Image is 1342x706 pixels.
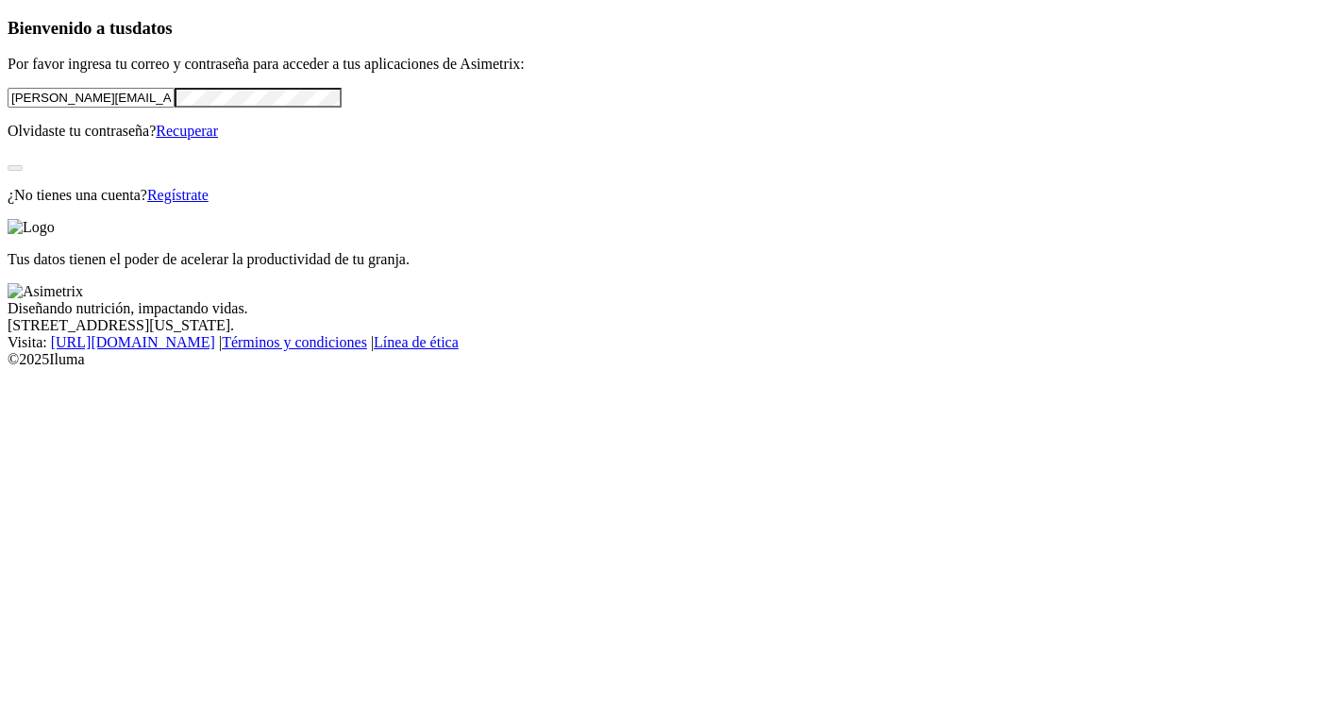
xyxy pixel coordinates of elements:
div: [STREET_ADDRESS][US_STATE]. [8,317,1334,334]
div: Visita : | | [8,334,1334,351]
p: ¿No tienes una cuenta? [8,187,1334,204]
div: Diseñando nutrición, impactando vidas. [8,300,1334,317]
p: Por favor ingresa tu correo y contraseña para acceder a tus aplicaciones de Asimetrix: [8,56,1334,73]
img: Logo [8,219,55,236]
a: Términos y condiciones [222,334,367,350]
a: Línea de ética [374,334,459,350]
a: [URL][DOMAIN_NAME] [51,334,215,350]
h3: Bienvenido a tus [8,18,1334,39]
input: Tu correo [8,88,175,108]
span: datos [132,18,173,38]
a: Recuperar [156,123,218,139]
p: Olvidaste tu contraseña? [8,123,1334,140]
p: Tus datos tienen el poder de acelerar la productividad de tu granja. [8,251,1334,268]
img: Asimetrix [8,283,83,300]
div: © 2025 Iluma [8,351,1334,368]
a: Regístrate [147,187,209,203]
